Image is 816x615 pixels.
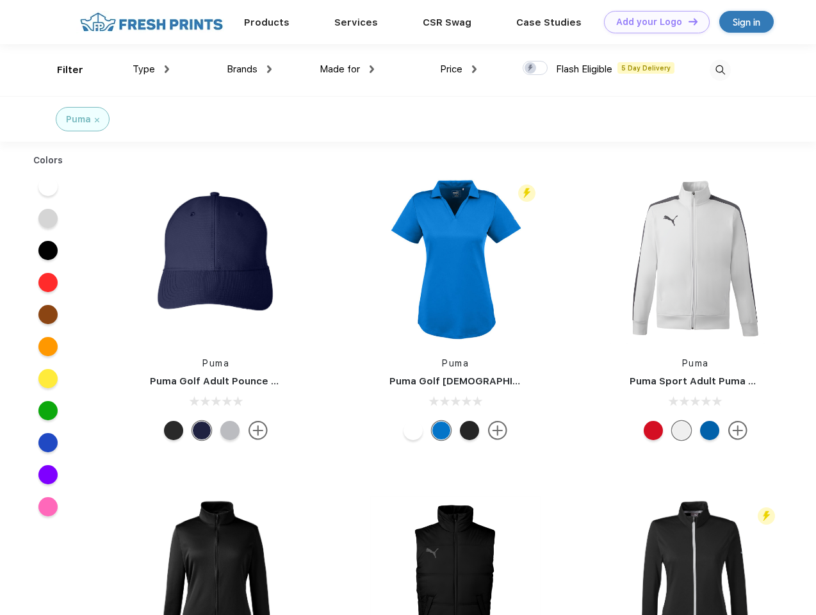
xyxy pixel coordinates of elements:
img: dropdown.png [370,65,374,73]
div: Lapis Blue [700,421,719,440]
span: Brands [227,63,257,75]
a: Puma [202,358,229,368]
div: Colors [24,154,73,167]
img: fo%20logo%202.webp [76,11,227,33]
a: Puma Golf Adult Pounce Adjustable Cap [150,375,346,387]
span: Flash Eligible [556,63,612,75]
img: more.svg [728,421,747,440]
div: Lapis Blue [432,421,451,440]
div: Sign in [733,15,760,29]
div: Puma [66,113,91,126]
img: desktop_search.svg [710,60,731,81]
div: Puma Black [460,421,479,440]
span: Made for [320,63,360,75]
span: 5 Day Delivery [617,62,674,74]
img: dropdown.png [165,65,169,73]
div: White and Quiet Shade [672,421,691,440]
div: High Risk Red [644,421,663,440]
a: CSR Swag [423,17,471,28]
img: flash_active_toggle.svg [758,507,775,525]
a: Puma [682,358,709,368]
img: func=resize&h=266 [370,174,541,344]
a: Puma [442,358,469,368]
img: DT [689,18,698,25]
img: dropdown.png [267,65,272,73]
div: Add your Logo [616,17,682,28]
img: func=resize&h=266 [131,174,301,344]
img: more.svg [249,421,268,440]
a: Sign in [719,11,774,33]
a: Puma Golf [DEMOGRAPHIC_DATA]' Icon Golf Polo [389,375,627,387]
img: func=resize&h=266 [610,174,781,344]
img: more.svg [488,421,507,440]
div: Puma Black [164,421,183,440]
span: Price [440,63,462,75]
img: flash_active_toggle.svg [518,184,535,202]
div: Quarry [220,421,240,440]
div: Bright White [404,421,423,440]
div: Filter [57,63,83,78]
a: Products [244,17,290,28]
img: filter_cancel.svg [95,118,99,122]
img: dropdown.png [472,65,477,73]
a: Services [334,17,378,28]
div: Peacoat [192,421,211,440]
span: Type [133,63,155,75]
